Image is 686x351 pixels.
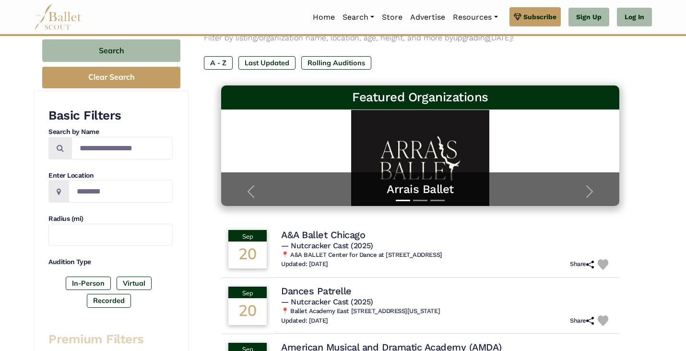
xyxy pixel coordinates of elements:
[339,7,378,27] a: Search
[449,7,501,27] a: Resources
[48,331,173,348] h3: Premium Filters
[570,317,594,325] h6: Share
[281,285,352,297] h4: Dances Patrelle
[69,180,173,203] input: Location
[523,12,556,22] span: Subscribe
[378,7,406,27] a: Store
[281,241,373,250] span: — Nutcracker Cast (2025)
[204,32,637,44] p: Filter by listing/organization name, location, age, height, and more by [DATE]!
[413,195,427,206] button: Slide 2
[228,230,267,242] div: Sep
[238,56,296,70] label: Last Updated
[229,89,612,106] h3: Featured Organizations
[48,257,173,267] h4: Audition Type
[48,127,173,137] h4: Search by Name
[281,307,612,315] h6: 📍 Ballet Academy East [STREET_ADDRESS][US_STATE]
[301,56,371,70] label: Rolling Auditions
[309,7,339,27] a: Home
[281,229,365,241] h4: A&A Ballet Chicago
[42,39,180,62] button: Search
[228,298,267,325] div: 20
[228,242,267,268] div: 20
[406,7,449,27] a: Advertise
[281,260,328,268] h6: Updated: [DATE]
[42,67,180,88] button: Clear Search
[231,182,610,197] a: Arrais Ballet
[570,260,594,268] h6: Share
[228,287,267,298] div: Sep
[87,294,131,307] label: Recorded
[281,297,373,306] span: — Nutcracker Cast (2025)
[48,108,173,124] h3: Basic Filters
[117,277,152,290] label: Virtual
[204,56,233,70] label: A - Z
[453,33,489,42] a: upgrading
[396,195,410,206] button: Slide 1
[514,12,521,22] img: gem.svg
[617,8,652,27] a: Log In
[281,317,328,325] h6: Updated: [DATE]
[48,171,173,181] h4: Enter Location
[48,214,173,224] h4: Radius (mi)
[66,277,111,290] label: In-Person
[509,7,561,26] a: Subscribe
[281,251,612,259] h6: 📍 A&A BALLET Center for Dance at [STREET_ADDRESS]
[430,195,445,206] button: Slide 3
[568,8,609,27] a: Sign Up
[71,137,173,159] input: Search by names...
